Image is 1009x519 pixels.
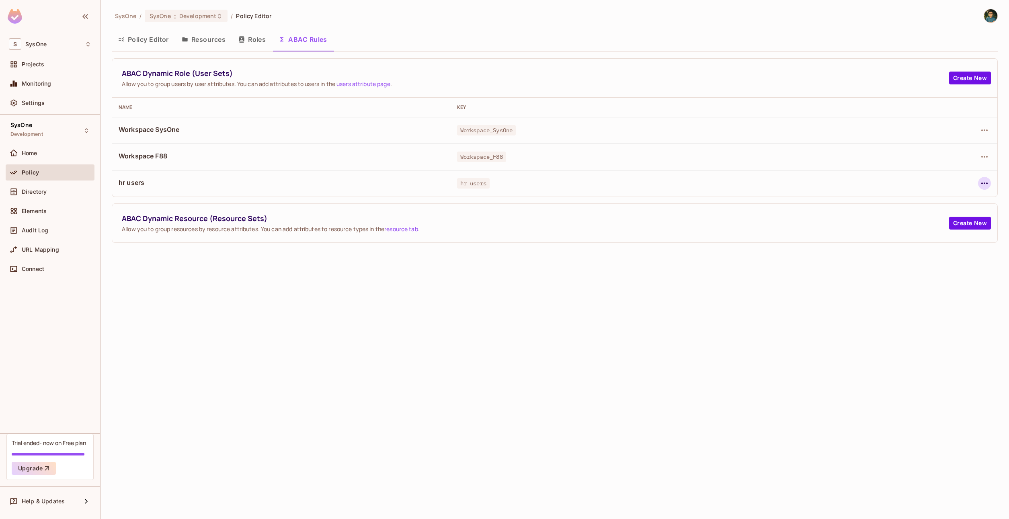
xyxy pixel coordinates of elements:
[10,131,43,137] span: Development
[22,208,47,214] span: Elements
[22,246,59,253] span: URL Mapping
[112,29,175,49] button: Policy Editor
[25,41,47,47] span: Workspace: SysOne
[119,125,444,134] span: Workspace SysOne
[9,38,21,50] span: S
[236,12,271,20] span: Policy Editor
[272,29,334,49] button: ABAC Rules
[122,80,949,88] span: Allow you to group users by user attributes. You can add attributes to users in the .
[22,498,65,505] span: Help & Updates
[115,12,136,20] span: the active workspace
[949,72,991,84] button: Create New
[22,80,51,87] span: Monitoring
[8,9,22,24] img: SReyMgAAAABJRU5ErkJggg==
[231,12,233,20] li: /
[457,125,516,135] span: Workspace_SysOne
[457,152,506,162] span: Workspace_F88
[22,61,44,68] span: Projects
[175,29,232,49] button: Resources
[457,178,490,189] span: hr_users
[22,266,44,272] span: Connect
[457,104,847,111] div: Key
[122,68,949,78] span: ABAC Dynamic Role (User Sets)
[122,225,949,233] span: Allow you to group resources by resource attributes. You can add attributes to resource types in ...
[22,227,48,234] span: Audit Log
[10,122,32,128] span: SysOne
[336,80,390,88] a: users attribute page
[139,12,142,20] li: /
[179,12,216,20] span: Development
[122,213,949,224] span: ABAC Dynamic Resource (Resource Sets)
[949,217,991,230] button: Create New
[119,178,444,187] span: hr users
[12,462,56,475] button: Upgrade
[22,189,47,195] span: Directory
[119,152,444,160] span: Workspace F88
[12,439,86,447] div: Trial ended- now on Free plan
[22,100,45,106] span: Settings
[119,104,444,111] div: Name
[384,225,418,233] a: resource tab
[174,13,176,19] span: :
[984,9,997,23] img: huydnd
[22,150,37,156] span: Home
[22,169,39,176] span: Policy
[150,12,171,20] span: SysOne
[232,29,272,49] button: Roles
